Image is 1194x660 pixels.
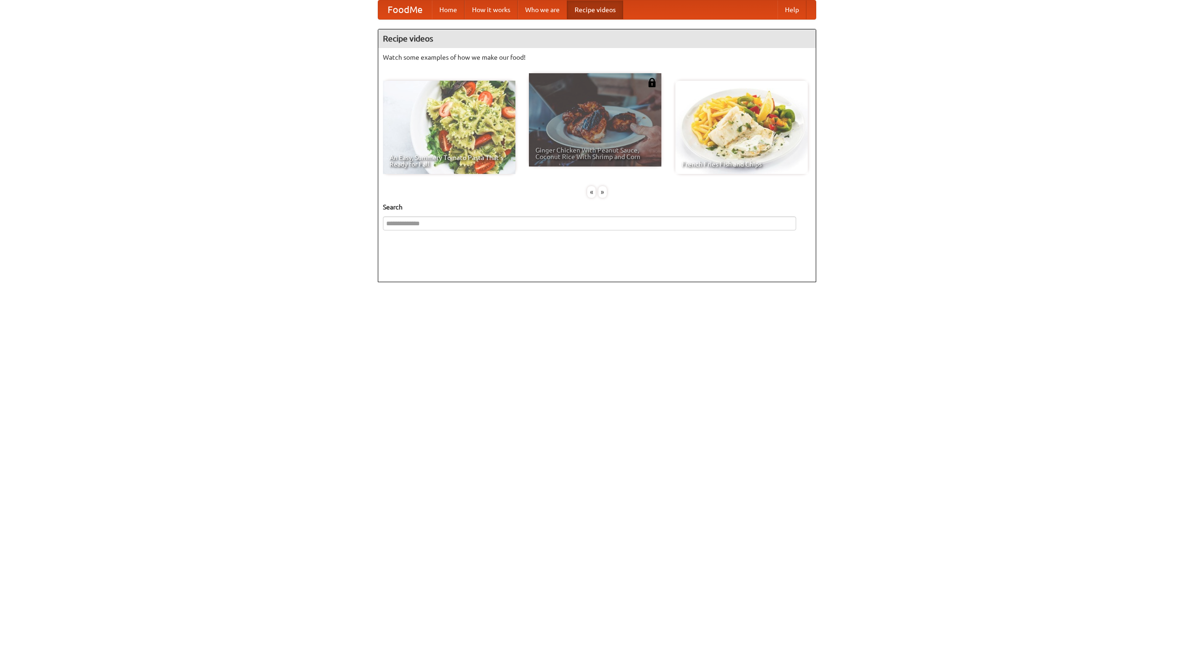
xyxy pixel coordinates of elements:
[389,154,509,167] span: An Easy, Summery Tomato Pasta That's Ready for Fall
[383,81,515,174] a: An Easy, Summery Tomato Pasta That's Ready for Fall
[777,0,806,19] a: Help
[567,0,623,19] a: Recipe videos
[383,53,811,62] p: Watch some examples of how we make our food!
[465,0,518,19] a: How it works
[518,0,567,19] a: Who we are
[587,186,596,198] div: «
[378,29,816,48] h4: Recipe videos
[383,202,811,212] h5: Search
[682,161,801,167] span: French Fries Fish and Chips
[675,81,808,174] a: French Fries Fish and Chips
[647,78,657,87] img: 483408.png
[378,0,432,19] a: FoodMe
[432,0,465,19] a: Home
[598,186,607,198] div: »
